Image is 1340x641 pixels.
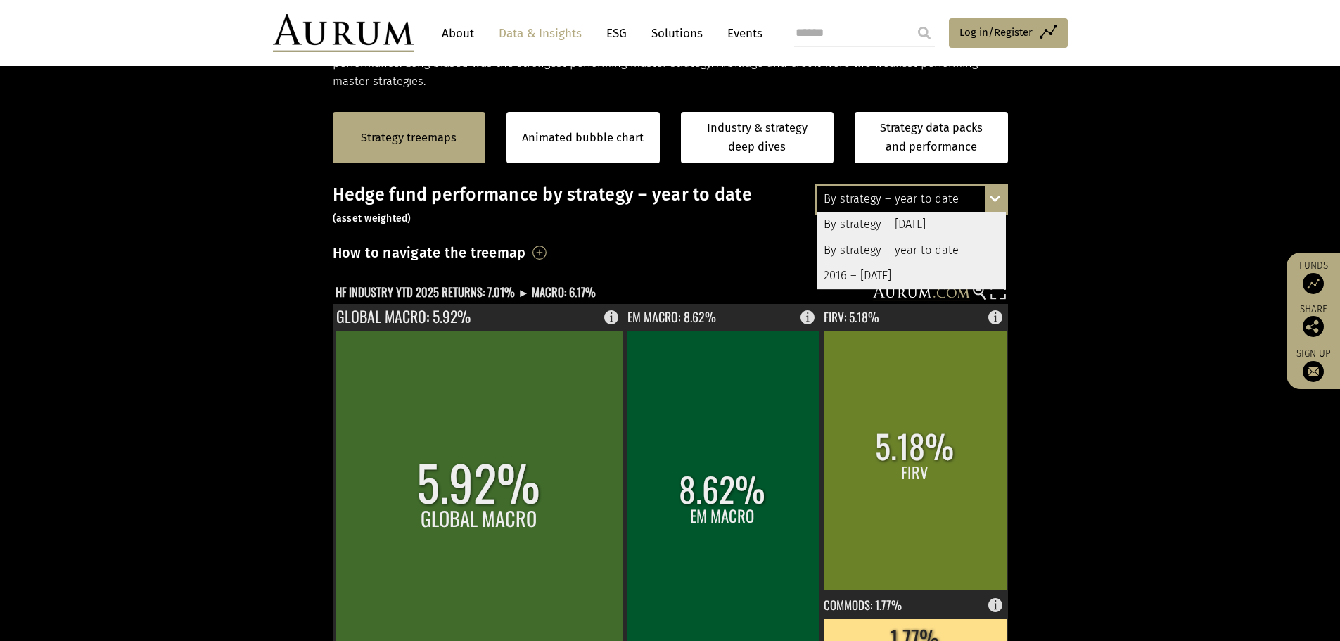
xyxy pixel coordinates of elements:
[333,241,526,265] h3: How to navigate the treemap
[1294,348,1333,382] a: Sign up
[644,20,710,46] a: Solutions
[817,238,1006,263] div: By strategy – year to date
[681,112,834,163] a: Industry & strategy deep dives
[817,263,1006,288] div: 2016 – [DATE]
[1303,273,1324,294] img: Access Funds
[492,20,589,46] a: Data & Insights
[599,20,634,46] a: ESG
[435,20,481,46] a: About
[1303,316,1324,337] img: Share this post
[959,24,1033,41] span: Log in/Register
[949,18,1068,48] a: Log in/Register
[333,212,411,224] small: (asset weighted)
[361,129,457,147] a: Strategy treemaps
[910,19,938,47] input: Submit
[817,186,1006,212] div: By strategy – year to date
[720,20,762,46] a: Events
[1294,260,1333,294] a: Funds
[333,184,1008,227] h3: Hedge fund performance by strategy – year to date
[522,129,644,147] a: Animated bubble chart
[1303,361,1324,382] img: Sign up to our newsletter
[817,212,1006,238] div: By strategy – [DATE]
[855,112,1008,163] a: Strategy data packs and performance
[273,14,414,52] img: Aurum
[1294,305,1333,337] div: Share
